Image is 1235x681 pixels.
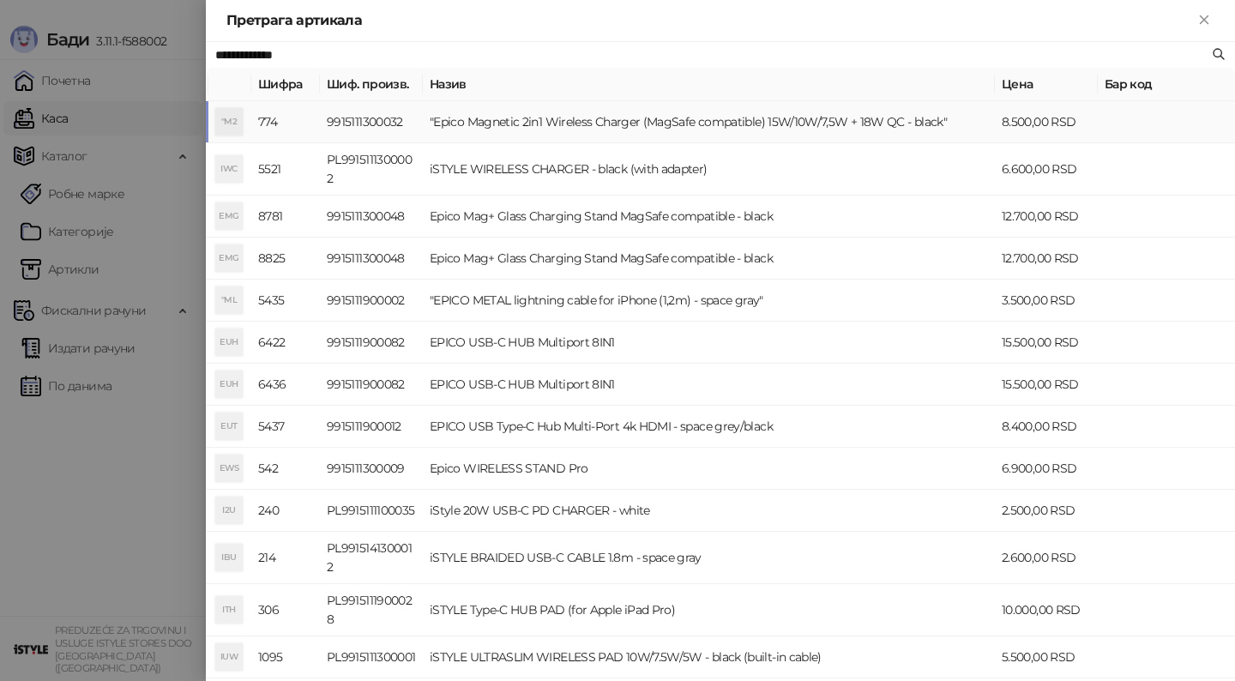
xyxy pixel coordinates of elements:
td: 5435 [251,280,320,322]
th: Цена [995,68,1098,101]
td: iSTYLE WIRELESS CHARGER - black (with adapter) [423,143,995,196]
td: 9915111900002 [320,280,423,322]
td: 3.500,00 RSD [995,280,1098,322]
td: 6436 [251,364,320,406]
td: 9915111900082 [320,364,423,406]
td: 8781 [251,196,320,238]
td: Epico Mag+ Glass Charging Stand MagSafe compatible - black [423,238,995,280]
div: IWC [215,155,243,183]
div: ITH [215,596,243,624]
td: 5.500,00 RSD [995,636,1098,678]
td: 774 [251,101,320,143]
td: "Epico Magnetic 2in1 Wireless Charger (MagSafe compatible) 15W/10W/7,5W + 18W QC - black" [423,101,995,143]
td: 8.500,00 RSD [995,101,1098,143]
td: 9915111900012 [320,406,423,448]
td: PL9915111300001 [320,636,423,678]
td: 6.900,00 RSD [995,448,1098,490]
td: 5437 [251,406,320,448]
td: 306 [251,584,320,636]
td: EPICO USB-C HUB Multiport 8IN1 [423,322,995,364]
td: iSTYLE Type-C HUB PAD (for Apple iPad Pro) [423,584,995,636]
td: 2.500,00 RSD [995,490,1098,532]
div: IBU [215,544,243,571]
td: 240 [251,490,320,532]
td: 2.600,00 RSD [995,532,1098,584]
td: 12.700,00 RSD [995,238,1098,280]
td: 1095 [251,636,320,678]
div: "M2 [215,108,243,136]
td: PL9915141300012 [320,532,423,584]
td: 12.700,00 RSD [995,196,1098,238]
td: iSTYLE ULTRASLIM WIRELESS PAD 10W/7.5W/5W - black (built-in cable) [423,636,995,678]
th: Назив [423,68,995,101]
td: 9915111300032 [320,101,423,143]
div: EMG [215,202,243,230]
div: EUH [215,371,243,398]
td: iStyle 20W USB-C PD CHARGER - white [423,490,995,532]
td: 15.500,00 RSD [995,322,1098,364]
div: EUT [215,413,243,440]
td: 9915111300048 [320,196,423,238]
div: Претрага артикала [226,10,1194,31]
td: Epico Mag+ Glass Charging Stand MagSafe compatible - black [423,196,995,238]
td: 6.600,00 RSD [995,143,1098,196]
td: "EPICO METAL lightning cable for iPhone (1,2m) - space gray" [423,280,995,322]
td: 8825 [251,238,320,280]
td: 10.000,00 RSD [995,584,1098,636]
div: "ML [215,286,243,314]
td: 214 [251,532,320,584]
td: 542 [251,448,320,490]
td: 5521 [251,143,320,196]
div: EWS [215,455,243,482]
th: Шиф. произв. [320,68,423,101]
td: PL9915111100035 [320,490,423,532]
td: PL9915111900028 [320,584,423,636]
div: EMG [215,244,243,272]
td: 9915111300009 [320,448,423,490]
div: I2U [215,497,243,524]
td: 6422 [251,322,320,364]
td: 9915111900082 [320,322,423,364]
td: 8.400,00 RSD [995,406,1098,448]
td: Epico WIRELESS STAND Pro [423,448,995,490]
td: PL9915111300002 [320,143,423,196]
div: EUH [215,328,243,356]
button: Close [1194,10,1214,31]
td: 15.500,00 RSD [995,364,1098,406]
div: IUW [215,643,243,671]
th: Бар код [1098,68,1235,101]
td: iSTYLE BRAIDED USB-C CABLE 1.8m - space gray [423,532,995,584]
td: EPICO USB Type-C Hub Multi-Port 4k HDMI - space grey/black [423,406,995,448]
th: Шифра [251,68,320,101]
td: 9915111300048 [320,238,423,280]
td: EPICO USB-C HUB Multiport 8IN1 [423,364,995,406]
